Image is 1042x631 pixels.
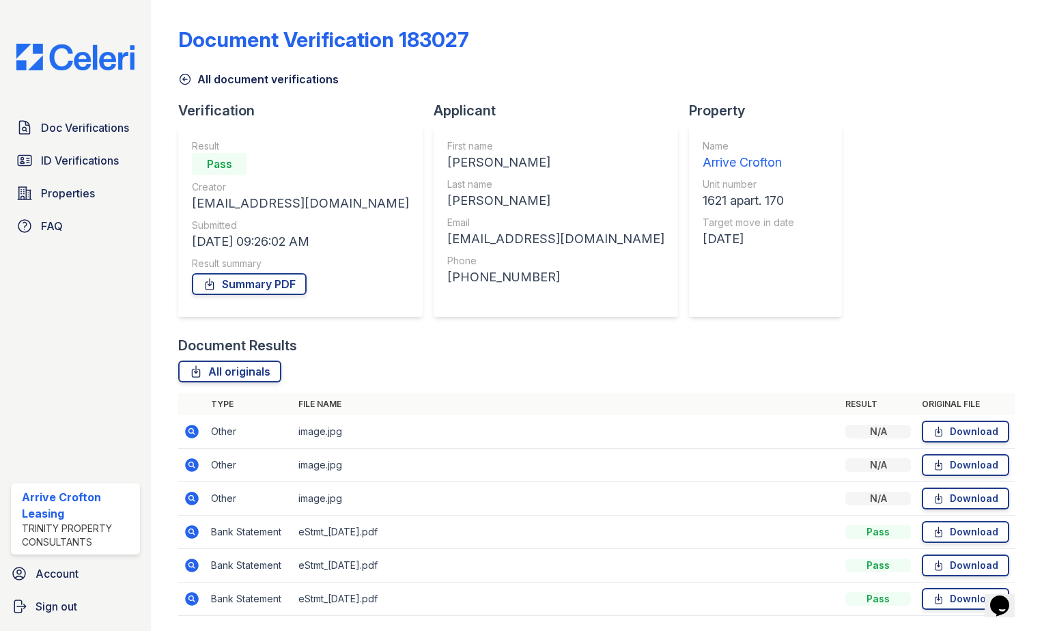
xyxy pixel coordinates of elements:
a: Download [922,488,1009,509]
td: image.jpg [293,449,840,482]
div: Property [689,101,853,120]
a: ID Verifications [11,147,140,174]
div: [DATE] [703,229,794,249]
td: eStmt_[DATE].pdf [293,516,840,549]
td: Bank Statement [206,549,293,583]
div: Document Results [178,336,297,355]
a: Download [922,555,1009,576]
a: Download [922,454,1009,476]
div: Creator [192,180,409,194]
td: Other [206,415,293,449]
div: N/A [845,425,911,438]
a: Properties [11,180,140,207]
div: Email [447,216,664,229]
a: Download [922,421,1009,443]
div: Verification [178,101,434,120]
div: Result [192,139,409,153]
div: Unit number [703,178,794,191]
div: Pass [845,559,911,572]
a: FAQ [11,212,140,240]
div: Last name [447,178,664,191]
div: Arrive Crofton Leasing [22,489,135,522]
span: Account [36,565,79,582]
div: Submitted [192,219,409,232]
div: 1621 apart. 170 [703,191,794,210]
img: CE_Logo_Blue-a8612792a0a2168367f1c8372b55b34899dd931a85d93a1a3d3e32e68fde9ad4.png [5,44,145,70]
a: Doc Verifications [11,114,140,141]
div: [PHONE_NUMBER] [447,268,664,287]
div: Target move in date [703,216,794,229]
div: Document Verification 183027 [178,27,469,52]
div: [EMAIL_ADDRESS][DOMAIN_NAME] [447,229,664,249]
div: [EMAIL_ADDRESS][DOMAIN_NAME] [192,194,409,213]
td: eStmt_[DATE].pdf [293,549,840,583]
a: All originals [178,361,281,382]
iframe: chat widget [985,576,1028,617]
div: First name [447,139,664,153]
span: ID Verifications [41,152,119,169]
div: [PERSON_NAME] [447,153,664,172]
th: File name [293,393,840,415]
th: Type [206,393,293,415]
td: image.jpg [293,415,840,449]
a: All document verifications [178,71,339,87]
div: Pass [845,592,911,606]
div: Phone [447,254,664,268]
div: N/A [845,458,911,472]
div: Pass [192,153,247,175]
td: image.jpg [293,482,840,516]
span: Sign out [36,598,77,615]
th: Result [840,393,916,415]
a: Download [922,521,1009,543]
span: FAQ [41,218,63,234]
div: N/A [845,492,911,505]
span: Properties [41,185,95,201]
td: Other [206,482,293,516]
div: [DATE] 09:26:02 AM [192,232,409,251]
th: Original file [916,393,1015,415]
td: eStmt_[DATE].pdf [293,583,840,616]
div: Pass [845,525,911,539]
a: Summary PDF [192,273,307,295]
div: Result summary [192,257,409,270]
a: Name Arrive Crofton [703,139,794,172]
div: [PERSON_NAME] [447,191,664,210]
span: Doc Verifications [41,120,129,136]
td: Bank Statement [206,516,293,549]
a: Sign out [5,593,145,620]
div: Applicant [434,101,689,120]
a: Account [5,560,145,587]
td: Other [206,449,293,482]
td: Bank Statement [206,583,293,616]
div: Name [703,139,794,153]
div: Arrive Crofton [703,153,794,172]
div: Trinity Property Consultants [22,522,135,549]
a: Download [922,588,1009,610]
